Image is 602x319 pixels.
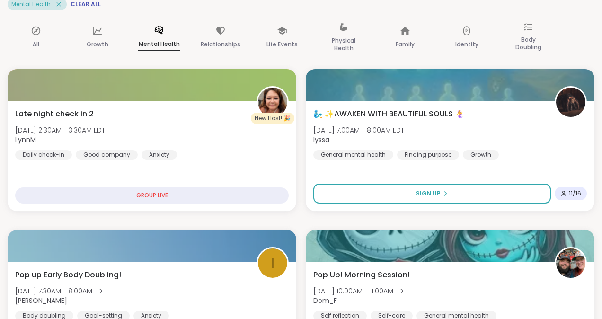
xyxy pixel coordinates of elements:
[271,252,274,275] span: I
[142,150,177,159] div: Anxiety
[313,184,551,204] button: Sign Up
[266,39,298,50] p: Life Events
[313,108,464,120] span: 🧞‍♂️ ✨AWAKEN WITH BEAUTIFUL SOULS 🧜‍♀️
[313,125,404,135] span: [DATE] 7:00AM - 8:00AM EDT
[201,39,240,50] p: Relationships
[313,286,407,296] span: [DATE] 10:00AM - 11:00AM EDT
[15,108,94,120] span: Late night check in 2
[313,269,410,281] span: Pop Up! Morning Session!
[15,296,67,305] b: [PERSON_NAME]
[258,88,287,117] img: LynnM
[323,35,364,54] p: Physical Health
[15,150,72,159] div: Daily check-in
[87,39,108,50] p: Growth
[15,269,121,281] span: Pop up Early Body Doubling!
[138,38,180,51] p: Mental Health
[11,0,51,8] span: Mental Health
[15,187,289,204] div: GROUP LIVE
[251,113,294,124] div: New Host! 🎉
[15,125,105,135] span: [DATE] 2:30AM - 3:30AM EDT
[71,0,101,8] span: Clear All
[33,39,39,50] p: All
[76,150,138,159] div: Good company
[15,286,106,296] span: [DATE] 7:30AM - 8:00AM EDT
[313,150,393,159] div: General mental health
[313,296,337,305] b: Dom_F
[15,135,36,144] b: LynnM
[313,135,329,144] b: lyssa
